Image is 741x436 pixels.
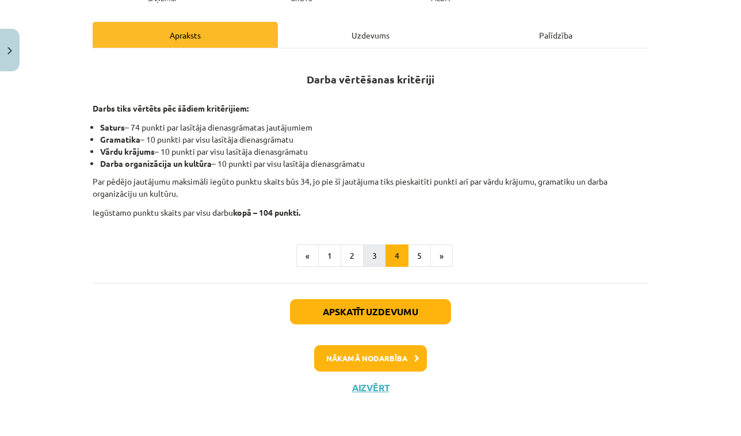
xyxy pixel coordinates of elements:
button: 4 [385,244,408,267]
li: – 10 punkti par visu lasītāja dienasgrāmatu [100,158,648,170]
strong: Saturs [100,122,125,132]
button: 5 [408,244,431,267]
li: – 74 punkti par lasītāja dienasgrāmatas jautājumiem [100,121,648,133]
li: – 10 punkti par visu lasītāja dienasgrāmatu [100,146,648,158]
div: Palīdzība [463,22,648,48]
div: Uzdevums [278,22,463,48]
button: » [430,244,453,267]
p: Par pēdējo jautājumu maksimāli iegūto punktu skaits būs 34, jo pie šī jautājuma tiks pieskaitīti ... [93,175,648,200]
button: Aizvērt [349,382,392,393]
strong: kopā – 104 punkti. [233,207,300,217]
strong: Darba vērtēšanas kritēriji [307,72,434,86]
button: 1 [318,244,341,267]
strong: Darba organizācija un kultūra [100,158,212,169]
strong: Darbs tiks vērtēts pēc šādiem kritērijiem: [93,103,249,113]
button: Nākamā nodarbība [314,345,427,372]
button: 2 [341,244,364,267]
nav: Page navigation example [93,244,648,267]
strong: Gramatika [100,134,140,144]
button: 3 [363,244,386,267]
img: icon-close-lesson-0947bae3869378f0d4975bcd49f059093ad1ed9edebbc8119c70593378902aed.svg [7,47,12,55]
button: Apskatīt uzdevumu [290,299,451,324]
button: « [296,244,319,267]
div: Apraksts [93,22,278,48]
li: – 10 punkti par visu lasītāja dienasgrāmatu [100,133,648,146]
p: Iegūstamo punktu skaits par visu darbu [93,206,648,219]
strong: Vārdu krājums [100,146,155,156]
